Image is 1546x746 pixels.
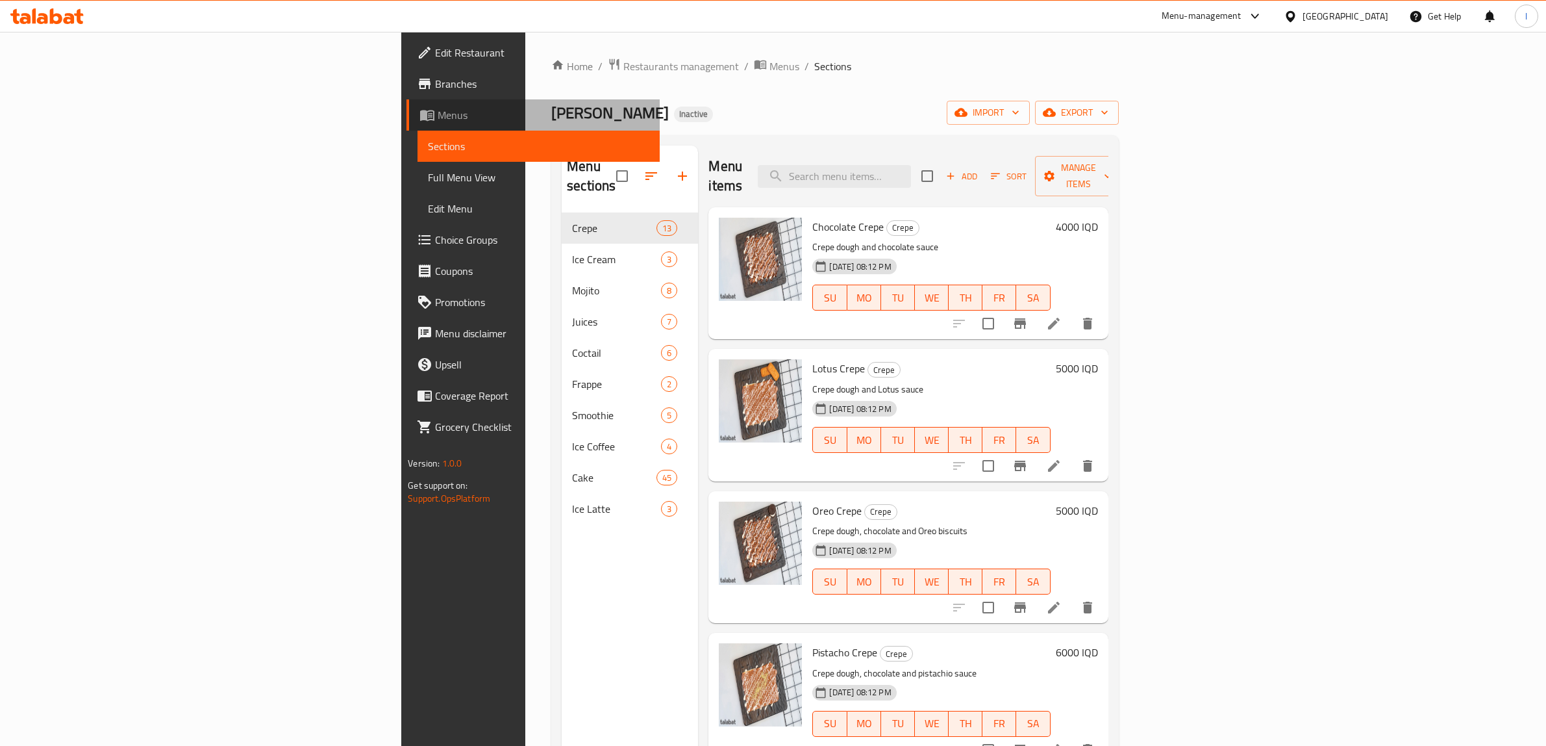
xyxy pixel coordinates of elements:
span: Upsell [435,357,649,372]
div: Juices7 [562,306,698,337]
span: Coctail [572,345,661,361]
img: Lotus Crepe [719,359,802,443]
span: Crepe [572,220,656,236]
span: [DATE] 08:12 PM [824,403,896,415]
span: Smoothie [572,407,661,423]
button: TH [949,711,982,737]
div: Smoothie5 [562,400,698,431]
span: Coupons [435,263,649,279]
span: TU [886,289,910,307]
h6: 6000 IQD [1056,643,1098,662]
span: Crepe [880,647,912,662]
button: WE [915,711,949,737]
div: items [661,407,677,423]
button: Branch-specific-item [1004,592,1036,623]
span: 2 [662,378,677,391]
a: Support.OpsPlatform [408,490,490,507]
span: MO [853,431,876,450]
li: / [744,58,749,74]
span: Chocolate Crepe [812,217,884,237]
span: TH [954,572,977,591]
span: Crepe [887,220,919,235]
div: items [661,376,677,392]
span: Menu disclaimer [435,326,649,341]
span: TH [954,714,977,733]
div: items [661,314,677,329]
div: items [656,470,677,485]
a: Coupons [406,255,660,287]
button: Manage items [1035,156,1122,196]
span: Menus [769,58,799,74]
span: Select all sections [608,162,636,190]
button: Branch-specific-item [1004,450,1036,482]
button: import [947,101,1030,125]
span: TU [886,431,910,450]
div: items [661,501,677,517]
button: SU [812,285,847,311]
a: Menus [754,58,799,75]
span: SU [818,431,842,450]
a: Edit menu item [1046,458,1062,474]
span: l [1525,9,1527,23]
p: Crepe dough and Lotus sauce [812,381,1050,398]
button: MO [847,427,881,453]
button: WE [915,569,949,595]
a: Edit Restaurant [406,37,660,68]
button: export [1035,101,1119,125]
span: export [1045,105,1108,121]
span: Branches [435,76,649,92]
span: Lotus Crepe [812,359,865,378]
span: Edit Restaurant [435,45,649,60]
a: Coverage Report [406,380,660,411]
span: SA [1021,572,1045,591]
h6: 5000 IQD [1056,502,1098,520]
span: SU [818,572,842,591]
div: items [661,251,677,267]
div: items [661,439,677,454]
span: 6 [662,347,677,359]
span: 7 [662,316,677,328]
a: Promotions [406,287,660,318]
div: Mojito8 [562,275,698,306]
button: TU [881,427,915,453]
h6: 5000 IQD [1056,359,1098,378]
button: Add [941,166,982,186]
span: Grocery Checklist [435,419,649,435]
span: Frappe [572,376,661,392]
div: items [661,345,677,361]
span: Crepe [865,504,897,519]
span: SA [1021,431,1045,450]
button: FR [982,569,1016,595]
button: SA [1016,427,1050,453]
input: search [758,165,911,188]
div: Cake [572,470,656,485]
span: 1.0.0 [442,455,462,472]
span: WE [920,431,943,450]
span: 4 [662,441,677,453]
span: 3 [662,503,677,515]
button: SU [812,427,847,453]
img: Chocolate Crepe [719,218,802,301]
button: SA [1016,285,1050,311]
a: Grocery Checklist [406,411,660,443]
span: Sort items [982,166,1035,186]
span: Version: [408,455,440,472]
button: TH [949,427,982,453]
span: SA [1021,289,1045,307]
button: WE [915,427,949,453]
button: MO [847,285,881,311]
span: Full Menu View [428,170,649,185]
div: Ice Latte3 [562,493,698,524]
div: Ice Cream [572,251,661,267]
div: Ice Latte [572,501,661,517]
span: Coverage Report [435,388,649,404]
span: Restaurants management [623,58,739,74]
div: Crepe13 [562,212,698,244]
span: TH [954,289,977,307]
span: Manage items [1045,160,1112,192]
span: SA [1021,714,1045,733]
span: Promotions [435,294,649,310]
span: Select to update [975,310,1002,337]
